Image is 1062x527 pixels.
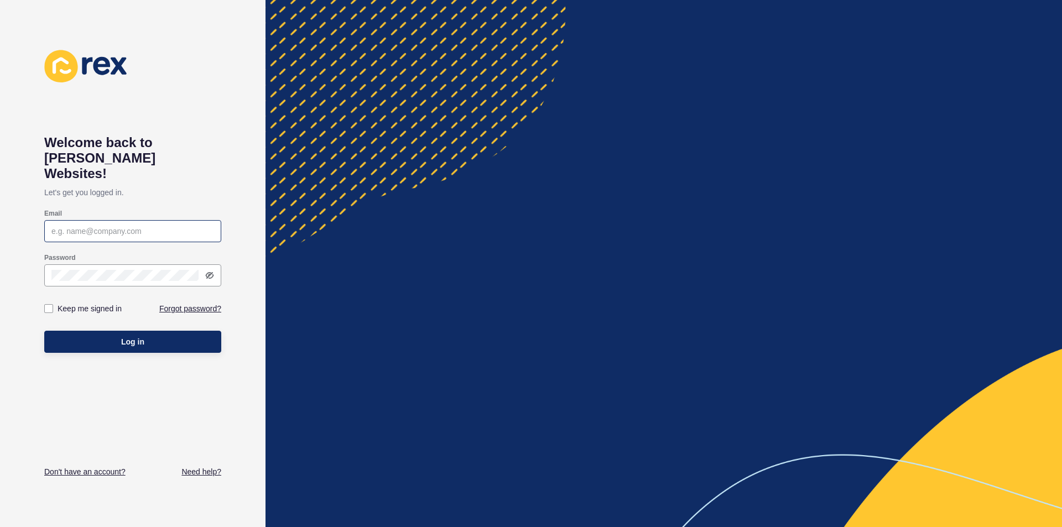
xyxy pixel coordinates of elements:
a: Forgot password? [159,303,221,314]
span: Log in [121,336,144,347]
button: Log in [44,331,221,353]
input: e.g. name@company.com [51,226,214,237]
a: Need help? [181,466,221,477]
label: Keep me signed in [58,303,122,314]
a: Don't have an account? [44,466,126,477]
label: Email [44,209,62,218]
p: Let's get you logged in. [44,181,221,204]
label: Password [44,253,76,262]
h1: Welcome back to [PERSON_NAME] Websites! [44,135,221,181]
